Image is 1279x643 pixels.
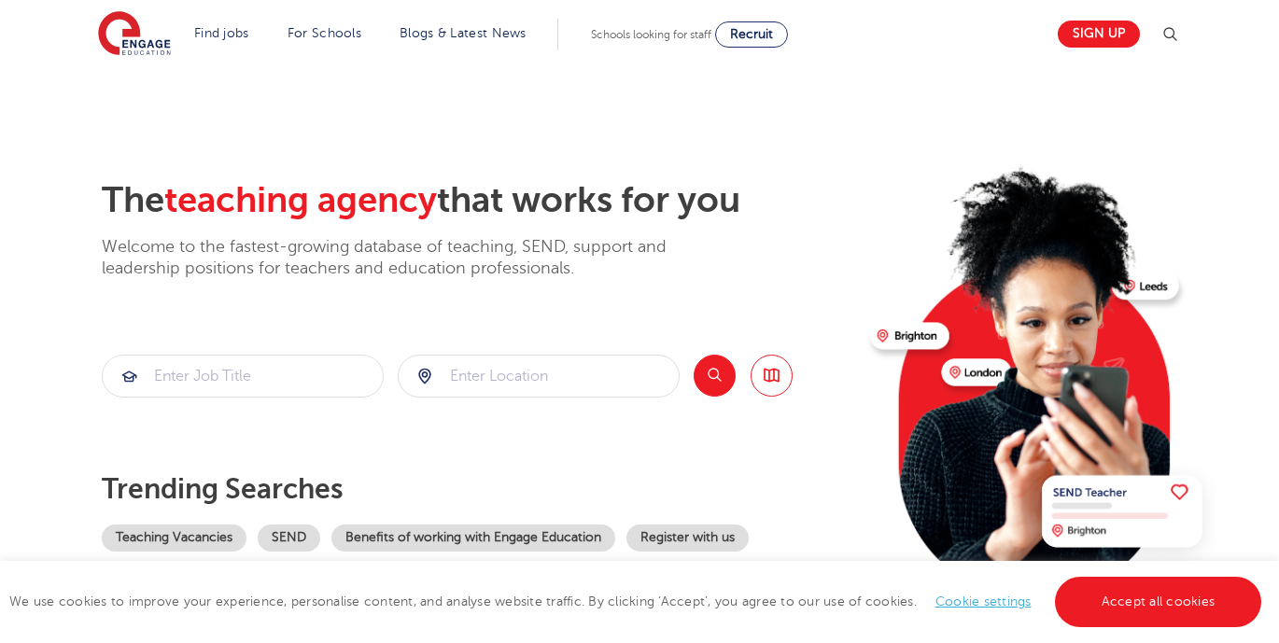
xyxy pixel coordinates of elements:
[194,26,249,40] a: Find jobs
[591,28,711,41] span: Schools looking for staff
[102,355,384,398] div: Submit
[102,179,855,222] h2: The that works for you
[258,524,320,552] a: SEND
[98,11,171,58] img: Engage Education
[694,355,736,397] button: Search
[9,594,1266,608] span: We use cookies to improve your experience, personalise content, and analyse website traffic. By c...
[288,26,361,40] a: For Schools
[102,524,246,552] a: Teaching Vacancies
[164,180,437,220] span: teaching agency
[331,524,615,552] a: Benefits of working with Engage Education
[102,236,718,280] p: Welcome to the fastest-growing database of teaching, SEND, support and leadership positions for t...
[730,27,773,41] span: Recruit
[400,26,527,40] a: Blogs & Latest News
[398,355,680,398] div: Submit
[1058,21,1140,48] a: Sign up
[935,594,1032,608] a: Cookie settings
[102,472,855,506] p: Trending searches
[626,524,749,552] a: Register with us
[1055,577,1262,627] a: Accept all cookies
[103,356,383,397] input: Submit
[399,356,679,397] input: Submit
[715,21,788,48] a: Recruit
